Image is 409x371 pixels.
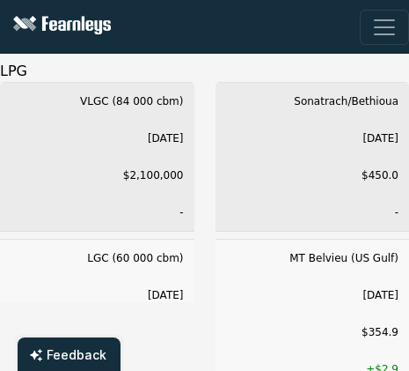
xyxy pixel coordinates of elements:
button: Toggle navigation [360,10,409,45]
img: Fearnleys Logo [9,16,111,38]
